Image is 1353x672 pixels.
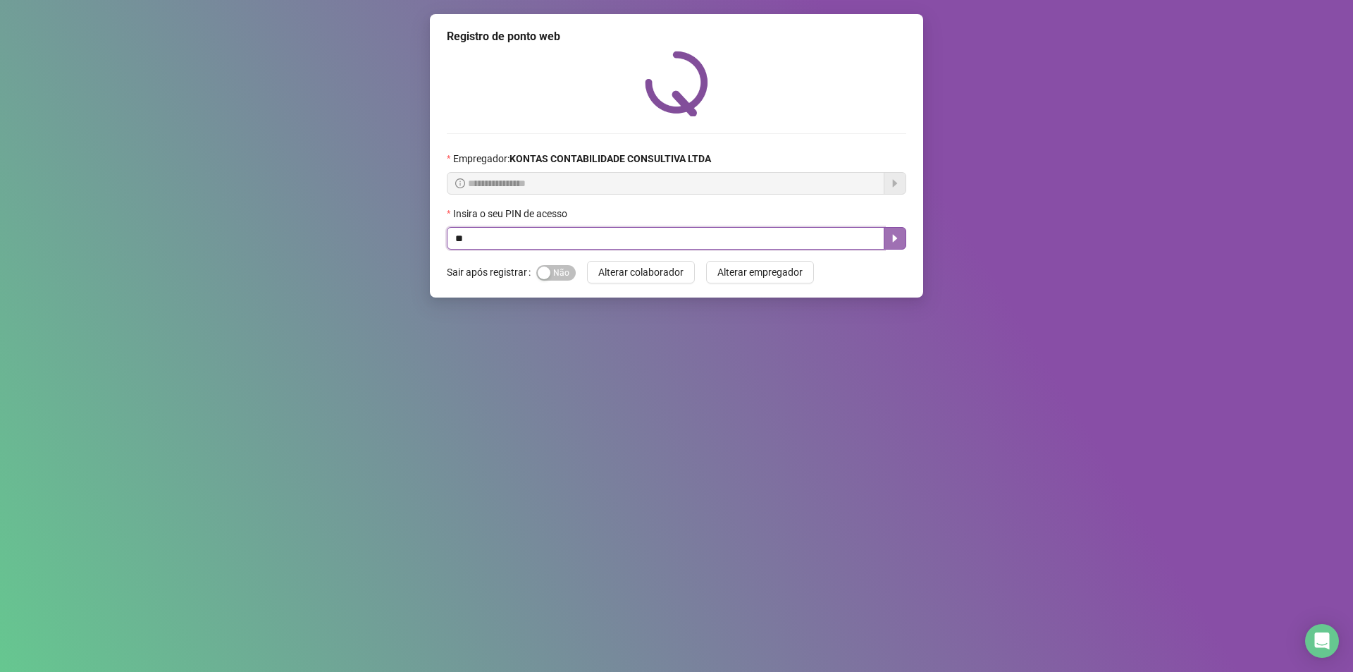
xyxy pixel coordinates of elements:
img: QRPoint [645,51,708,116]
span: caret-right [889,233,901,244]
span: Empregador : [453,151,711,166]
div: Open Intercom Messenger [1305,624,1339,658]
span: Alterar empregador [717,264,803,280]
label: Insira o seu PIN de acesso [447,206,576,221]
button: Alterar empregador [706,261,814,283]
span: info-circle [455,178,465,188]
div: Registro de ponto web [447,28,906,45]
label: Sair após registrar [447,261,536,283]
span: Alterar colaborador [598,264,684,280]
button: Alterar colaborador [587,261,695,283]
strong: KONTAS CONTABILIDADE CONSULTIVA LTDA [509,153,711,164]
